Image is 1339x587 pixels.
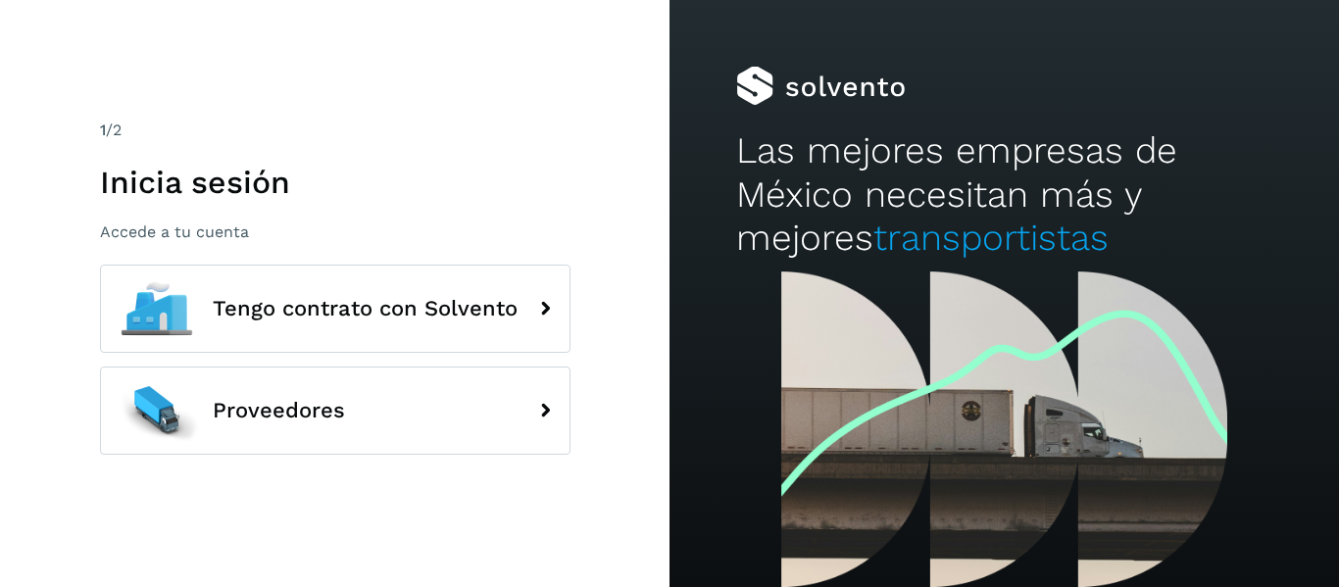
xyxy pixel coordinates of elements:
[736,129,1271,260] h2: Las mejores empresas de México necesitan más y mejores
[100,119,570,142] div: /2
[873,217,1109,259] span: transportistas
[213,399,345,422] span: Proveedores
[100,222,570,241] p: Accede a tu cuenta
[100,367,570,455] button: Proveedores
[100,164,570,201] h1: Inicia sesión
[213,297,518,320] span: Tengo contrato con Solvento
[100,121,106,139] span: 1
[100,265,570,353] button: Tengo contrato con Solvento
